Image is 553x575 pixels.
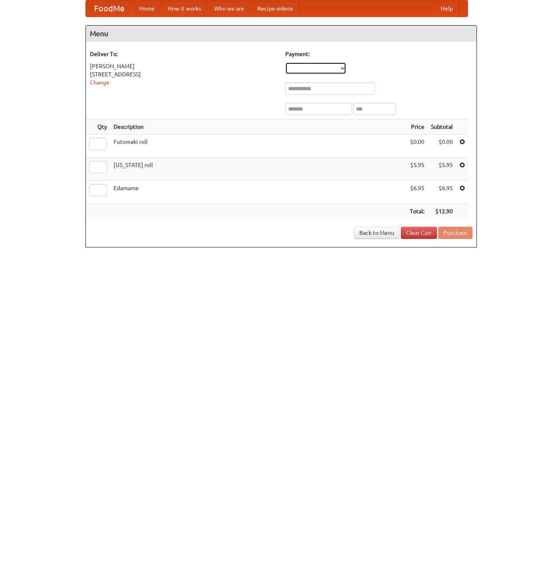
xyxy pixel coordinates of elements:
td: $5.95 [428,158,456,181]
button: Purchase [438,227,472,239]
a: Home [133,0,161,17]
a: Recipe videos [251,0,299,17]
th: Subtotal [428,119,456,135]
h5: Deliver To: [90,50,277,58]
th: $12.90 [428,204,456,219]
td: $6.95 [428,181,456,204]
td: [US_STATE] roll [110,158,407,181]
div: [PERSON_NAME] [90,62,277,70]
a: Help [434,0,459,17]
a: Change [90,79,109,86]
th: Total: [407,204,428,219]
th: Price [407,119,428,135]
a: FoodMe [86,0,133,17]
a: Back to Menu [354,227,400,239]
a: How it works [161,0,208,17]
div: [STREET_ADDRESS] [90,70,277,78]
h5: Payment: [285,50,472,58]
a: Who we are [208,0,251,17]
td: $0.00 [428,135,456,158]
h4: Menu [86,26,476,42]
td: $5.95 [407,158,428,181]
a: Clear Cart [401,227,437,239]
td: Futomaki roll [110,135,407,158]
td: $0.00 [407,135,428,158]
th: Qty [86,119,110,135]
td: $6.95 [407,181,428,204]
th: Description [110,119,407,135]
td: Edamame [110,181,407,204]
